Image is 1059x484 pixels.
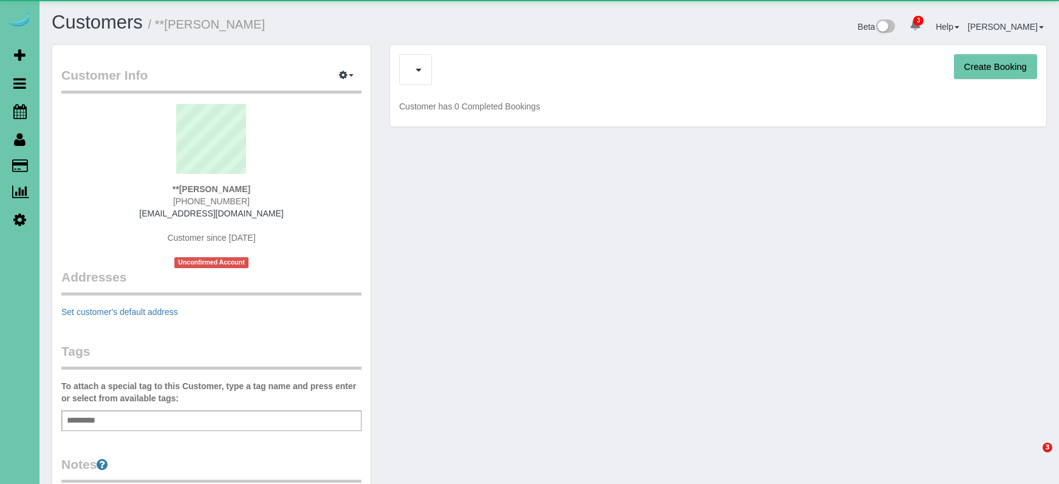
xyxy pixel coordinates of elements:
a: Set customer's default address [61,307,178,317]
a: [PERSON_NAME] [968,22,1044,32]
img: New interface [875,19,895,35]
small: / **[PERSON_NAME] [148,18,266,31]
legend: Notes [61,455,362,483]
span: Customer since [DATE] [167,233,255,243]
a: 3 [903,12,927,39]
span: Unconfirmed Account [174,257,248,268]
legend: Tags [61,342,362,370]
strong: **[PERSON_NAME] [173,184,250,194]
label: To attach a special tag to this Customer, type a tag name and press enter or select from availabl... [61,380,362,404]
span: 3 [913,16,924,26]
a: Customers [52,12,143,33]
button: Create Booking [954,54,1037,80]
a: Help [936,22,959,32]
p: Customer has 0 Completed Bookings [399,100,1037,112]
img: Automaid Logo [7,12,32,29]
span: 3 [1043,443,1052,452]
a: Beta [858,22,896,32]
span: [PHONE_NUMBER] [173,196,250,206]
iframe: Intercom live chat [1018,443,1047,472]
a: [EMAIL_ADDRESS][DOMAIN_NAME] [139,209,283,218]
legend: Customer Info [61,66,362,94]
